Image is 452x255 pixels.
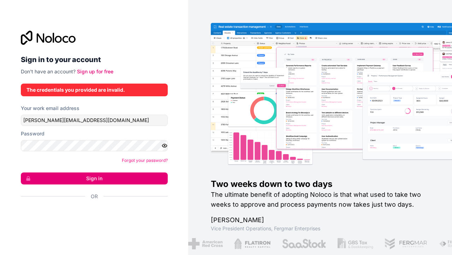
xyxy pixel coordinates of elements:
[17,208,166,223] iframe: Sign in with Google Button
[335,238,371,249] img: /assets/gbstax-C-GtDUiK.png
[383,238,426,249] img: /assets/fergmar-CudnrXN5.png
[91,193,98,200] span: Or
[77,68,113,74] a: Sign up for free
[21,140,168,151] input: Password
[122,158,168,163] a: Forgot your password?
[186,238,221,249] img: /assets/american-red-cross-BAupjrZR.png
[211,215,429,225] h1: [PERSON_NAME]
[21,208,162,223] div: Sign in with Google. Opens in new tab
[21,68,76,74] span: Don't have an account?
[21,105,79,112] label: Your work email address
[21,130,44,137] label: Password
[21,53,168,66] h2: Sign in to your account
[26,86,162,93] div: The credentials you provided are invalid.
[21,172,168,184] button: Sign in
[280,238,325,249] img: /assets/saastock-C6Zbiodz.png
[211,225,429,232] h1: Vice President Operations , Fergmar Enterprises
[21,115,168,126] input: Email address
[232,238,269,249] img: /assets/flatiron-C8eUkumj.png
[211,178,429,190] h1: Two weeks down to two days
[211,190,429,210] h2: The ultimate benefit of adopting Noloco is that what used to take two weeks to approve and proces...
